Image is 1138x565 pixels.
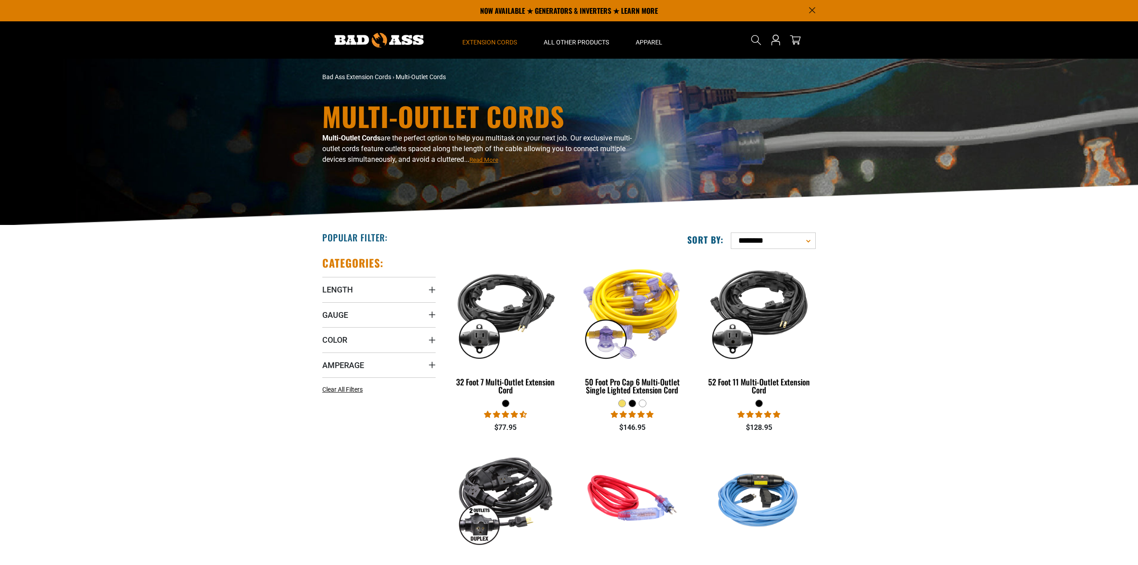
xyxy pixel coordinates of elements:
[322,277,436,302] summary: Length
[393,73,394,80] span: ›
[322,134,381,142] b: Multi-Outlet Cords
[702,422,816,433] div: $128.95
[322,232,388,243] h2: Popular Filter:
[462,38,517,46] span: Extension Cords
[703,446,815,549] img: Light Blue
[322,386,363,393] span: Clear All Filters
[544,38,609,46] span: All Other Products
[322,103,647,129] h1: Multi-Outlet Cords
[322,310,348,320] span: Gauge
[576,422,689,433] div: $146.95
[449,378,562,394] div: 32 Foot 7 Multi-Outlet Extension Cord
[322,73,391,80] a: Bad Ass Extension Cords
[737,410,780,419] span: 4.95 stars
[322,353,436,377] summary: Amperage
[622,21,676,59] summary: Apparel
[449,21,530,59] summary: Extension Cords
[576,378,689,394] div: 50 Foot Pro Cap 6 Multi-Outlet Single Lighted Extension Cord
[335,33,424,48] img: Bad Ass Extension Cords
[322,134,632,164] span: are the perfect option to help you multitask on your next job. Our exclusive multi-outlet cords f...
[576,260,688,363] img: yellow
[322,285,353,295] span: Length
[322,302,436,327] summary: Gauge
[322,385,366,394] a: Clear All Filters
[576,446,688,549] img: red
[702,256,816,399] a: black 52 Foot 11 Multi-Outlet Extension Cord
[322,256,384,270] h2: Categories:
[449,422,562,433] div: $77.95
[450,446,562,549] img: black
[322,360,364,370] span: Amperage
[469,156,498,163] span: Read More
[450,260,562,363] img: black
[703,260,815,363] img: black
[749,33,763,47] summary: Search
[687,234,724,245] label: Sort by:
[322,335,347,345] span: Color
[396,73,446,80] span: Multi-Outlet Cords
[484,410,527,419] span: 4.71 stars
[636,38,662,46] span: Apparel
[702,378,816,394] div: 52 Foot 11 Multi-Outlet Extension Cord
[322,72,647,82] nav: breadcrumbs
[530,21,622,59] summary: All Other Products
[322,327,436,352] summary: Color
[576,256,689,399] a: yellow 50 Foot Pro Cap 6 Multi-Outlet Single Lighted Extension Cord
[449,256,562,399] a: black 32 Foot 7 Multi-Outlet Extension Cord
[611,410,653,419] span: 4.80 stars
